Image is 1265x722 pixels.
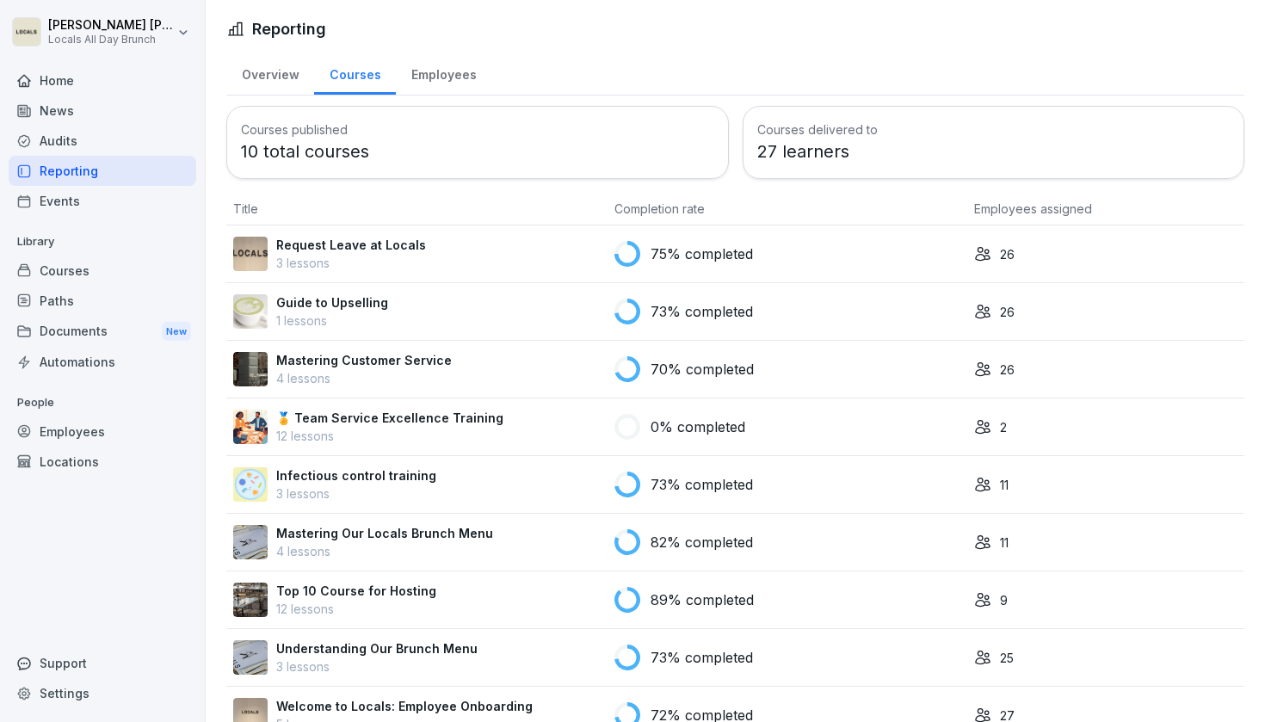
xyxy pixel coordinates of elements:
p: 26 [1000,361,1015,379]
a: Paths [9,286,196,316]
div: New [162,322,191,342]
p: 26 [1000,303,1015,321]
h3: Courses delivered to [757,120,1231,139]
p: 75% completed [651,244,753,264]
p: Mastering Customer Service [276,351,452,369]
img: zrc16miyq6mczoz5g2td348v.png [233,294,268,329]
p: 27 learners [757,139,1231,164]
p: 2 [1000,418,1007,436]
p: 89% completed [651,589,754,610]
div: Documents [9,316,196,348]
p: 11 [1000,534,1009,552]
p: 4 lessons [276,542,493,560]
p: Top 10 Course for Hosting [276,582,436,600]
a: Automations [9,347,196,377]
p: 73% completed [651,301,753,322]
p: Infectious control training [276,466,436,484]
p: Welcome to Locals: Employee Onboarding [276,697,533,715]
p: 73% completed [651,647,753,668]
p: 70% completed [651,359,754,380]
p: Locals All Day Brunch [48,34,174,46]
p: People [9,389,196,417]
img: tm9kdgsfkdqbjmmay2nn5ykn.png [233,237,268,271]
div: Support [9,648,196,678]
p: Mastering Our Locals Brunch Menu [276,524,493,542]
a: Courses [314,51,396,95]
a: Settings [9,678,196,708]
img: l3yyo4hn54739z7v3dqtzfdv.png [233,525,268,559]
p: 12 lessons [276,427,503,445]
p: 9 [1000,591,1008,609]
img: rlyk57geuttfhcahdtpvo1d0.png [233,467,268,502]
a: Home [9,65,196,96]
h1: Reporting [252,17,326,40]
img: o2srmposzqxlcjfc73qmlciz.png [233,640,268,675]
a: Locations [9,447,196,477]
p: 4 lessons [276,369,452,387]
p: 12 lessons [276,600,436,618]
p: 82% completed [651,532,753,552]
p: Guide to Upselling [276,293,388,312]
p: 3 lessons [276,254,426,272]
p: 3 lessons [276,484,436,503]
p: 26 [1000,245,1015,263]
a: Audits [9,126,196,156]
a: Employees [9,417,196,447]
p: Library [9,228,196,256]
img: qxn1tr0b6yo5z7dtiluxpgat.png [233,352,268,386]
p: 10 total courses [241,139,714,164]
p: 25 [1000,649,1014,667]
img: lc0w1bdcw9bx1bvbkpp39z5o.png [233,583,268,617]
p: Understanding Our Brunch Menu [276,639,478,657]
p: 1 lessons [276,312,388,330]
p: 73% completed [651,474,753,495]
a: Events [9,186,196,216]
p: 🏅 Team Service Excellence Training [276,409,503,427]
h3: Courses published [241,120,714,139]
p: Request Leave at Locals [276,236,426,254]
th: Completion rate [608,193,967,225]
a: Courses [9,256,196,286]
span: Employees assigned [974,201,1092,216]
a: Overview [226,51,314,95]
a: Employees [396,51,491,95]
img: qzdv562qgkn4ji3qjeekc2px.png [233,410,268,444]
p: 11 [1000,476,1009,494]
p: 3 lessons [276,657,478,676]
span: Title [233,201,258,216]
a: Reporting [9,156,196,186]
a: News [9,96,196,126]
p: [PERSON_NAME] [PERSON_NAME] [48,18,174,33]
a: DocumentsNew [9,316,196,348]
p: 0% completed [651,417,745,437]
